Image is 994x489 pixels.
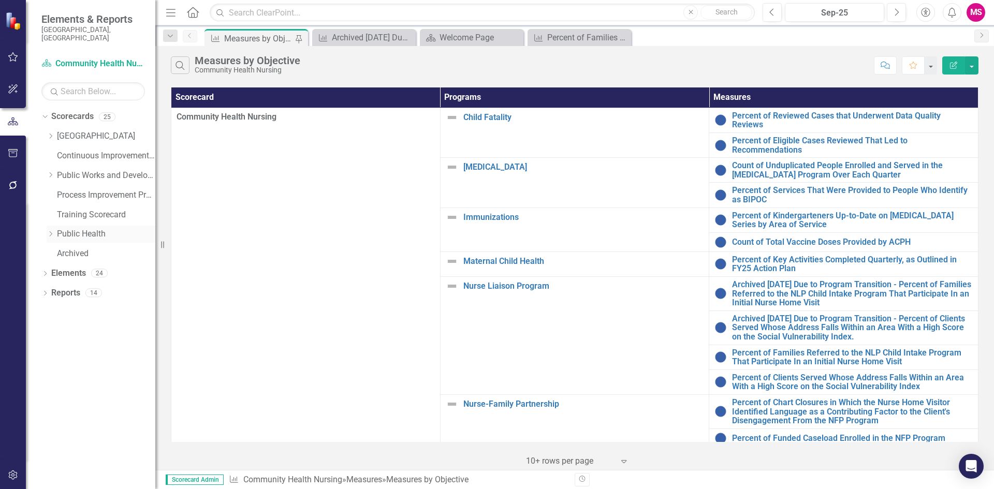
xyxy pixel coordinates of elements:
[57,150,155,162] a: Continuous Improvement Program
[714,287,727,300] img: Baselining
[732,111,973,129] a: Percent of Reviewed Cases that Underwent Data Quality Reviews
[709,276,978,310] td: Double-Click to Edit Right Click for Context Menu
[785,3,884,22] button: Sep-25
[440,251,709,276] td: Double-Click to Edit Right Click for Context Menu
[709,369,978,394] td: Double-Click to Edit Right Click for Context Menu
[5,11,24,31] img: ClearPoint Strategy
[446,161,458,173] img: Not Defined
[41,13,145,25] span: Elements & Reports
[714,405,727,418] img: Baselining
[57,228,155,240] a: Public Health
[229,474,567,486] div: » »
[714,321,727,334] img: Baselining
[57,170,155,182] a: Public Works and Development
[732,398,973,425] a: Percent of Chart Closures in Which the Nurse Home Visitor Identified Language as a Contributing F...
[41,25,145,42] small: [GEOGRAPHIC_DATA], [GEOGRAPHIC_DATA]
[440,158,709,208] td: Double-Click to Edit Right Click for Context Menu
[732,255,973,273] a: Percent of Key Activities Completed Quarterly, as Outlined in FY25 Action Plan
[732,136,973,154] a: Percent of Eligible Cases Reviewed That Led to Recommendations
[463,113,704,122] a: Child Fatality
[530,31,628,44] a: Percent of Families Referred to the NLP Child Intake Program That Participate In an Initial Nurse...
[386,475,469,484] div: Measures by Objective
[57,248,155,260] a: Archived
[732,434,973,443] a: Percent of Funded Caseload Enrolled in the NFP Program
[91,269,108,278] div: 24
[446,255,458,268] img: Not Defined
[714,432,727,444] img: Baselining
[788,7,881,19] div: Sep-25
[732,314,973,342] a: Archived [DATE] Due to Program Transition - Percent of Clients Served Whose Address Falls Within ...
[195,55,300,66] div: Measures by Objective
[709,158,978,183] td: Double-Click to Edit Right Click for Context Menu
[422,31,521,44] a: Welcome Page
[346,475,382,484] a: Measures
[714,351,727,363] img: Baselining
[709,108,978,132] td: Double-Click to Edit Right Click for Context Menu
[714,164,727,176] img: Baselining
[709,133,978,158] td: Double-Click to Edit Right Click for Context Menu
[440,394,709,448] td: Double-Click to Edit Right Click for Context Menu
[99,112,115,121] div: 25
[959,454,984,479] div: Open Intercom Messenger
[41,82,145,100] input: Search Below...
[57,209,155,221] a: Training Scorecard
[224,32,293,45] div: Measures by Objective
[446,111,458,124] img: Not Defined
[57,189,155,201] a: Process Improvement Program
[714,376,727,388] img: Baselining
[85,289,102,298] div: 14
[709,251,978,276] td: Double-Click to Edit Right Click for Context Menu
[463,399,704,409] a: Nurse-Family Partnership
[714,114,727,126] img: Baselining
[210,4,755,22] input: Search ClearPoint...
[732,373,973,391] a: Percent of Clients Served Whose Address Falls Within an Area With a High Score on the Social Vuln...
[709,394,978,428] td: Double-Click to Edit Right Click for Context Menu
[714,258,727,270] img: Baselining
[51,111,94,123] a: Scorecards
[463,213,704,222] a: Immunizations
[446,398,458,410] img: Not Defined
[709,310,978,345] td: Double-Click to Edit Right Click for Context Menu
[714,236,727,248] img: Baselining
[732,348,973,366] a: Percent of Families Referred to the NLP Child Intake Program That Participate In an Initial Nurse...
[715,8,738,16] span: Search
[332,31,413,44] div: Archived [DATE] Due to Program Transition - Percent of Families Referred to the NLP Child Intake ...
[463,281,704,291] a: Nurse Liaison Program
[315,31,413,44] a: Archived [DATE] Due to Program Transition - Percent of Families Referred to the NLP Child Intake ...
[195,66,300,74] div: Community Health Nursing
[446,211,458,224] img: Not Defined
[709,183,978,208] td: Double-Click to Edit Right Click for Context Menu
[177,112,276,122] span: Community Health Nursing
[732,186,973,204] a: Percent of Services That Were Provided to People Who Identify as BIPOC
[547,31,628,44] div: Percent of Families Referred to the NLP Child Intake Program That Participate In an Initial Nurse...
[732,280,973,307] a: Archived [DATE] Due to Program Transition - Percent of Families Referred to the NLP Child Intake ...
[446,280,458,292] img: Not Defined
[967,3,985,22] button: MS
[732,211,973,229] a: Percent of Kindergarteners Up-to-Date on [MEDICAL_DATA] Series by Area of Service
[709,428,978,448] td: Double-Click to Edit Right Click for Context Menu
[463,162,704,172] a: [MEDICAL_DATA]
[51,268,86,279] a: Elements
[709,345,978,369] td: Double-Click to Edit Right Click for Context Menu
[714,189,727,201] img: Baselining
[166,475,224,485] span: Scorecard Admin
[440,31,521,44] div: Welcome Page
[732,238,973,247] a: Count of Total Vaccine Doses Provided by ACPH
[41,58,145,70] a: Community Health Nursing
[243,475,342,484] a: Community Health Nursing
[51,287,80,299] a: Reports
[463,257,704,266] a: Maternal Child Health
[440,276,709,394] td: Double-Click to Edit Right Click for Context Menu
[700,5,752,20] button: Search
[440,108,709,157] td: Double-Click to Edit Right Click for Context Menu
[57,130,155,142] a: [GEOGRAPHIC_DATA]
[709,208,978,232] td: Double-Click to Edit Right Click for Context Menu
[714,214,727,226] img: Baselining
[440,208,709,251] td: Double-Click to Edit Right Click for Context Menu
[709,232,978,251] td: Double-Click to Edit Right Click for Context Menu
[714,139,727,152] img: Baselining
[732,161,973,179] a: Count of Unduplicated People Enrolled and Served in the [MEDICAL_DATA] Program Over Each Quarter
